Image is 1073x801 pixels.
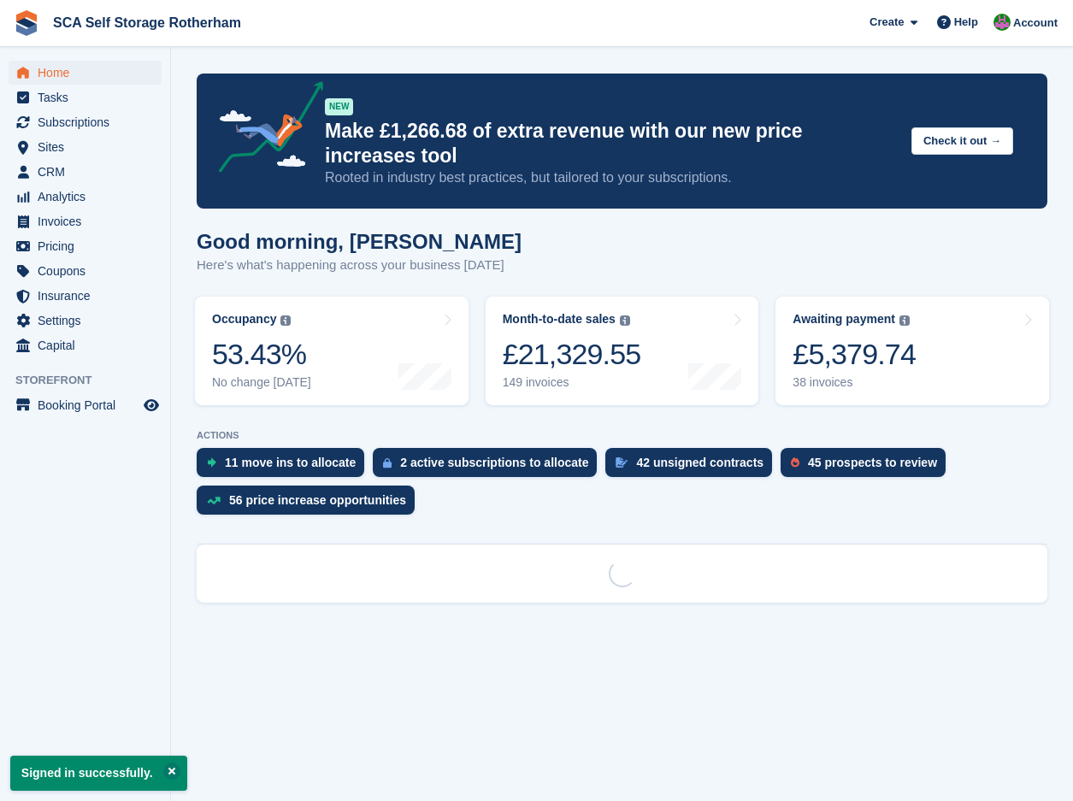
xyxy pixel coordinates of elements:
img: price_increase_opportunities-93ffe204e8149a01c8c9dc8f82e8f89637d9d84a8eef4429ea346261dce0b2c0.svg [207,497,221,504]
span: Pricing [38,234,140,258]
div: £5,379.74 [793,337,916,372]
div: No change [DATE] [212,375,311,390]
button: Check it out → [911,127,1013,156]
a: menu [9,259,162,283]
div: 38 invoices [793,375,916,390]
a: 42 unsigned contracts [605,448,781,486]
span: Invoices [38,209,140,233]
span: Create [870,14,904,31]
a: menu [9,160,162,184]
span: Storefront [15,372,170,389]
div: Awaiting payment [793,312,895,327]
img: icon-info-grey-7440780725fd019a000dd9b08b2336e03edf1995a4989e88bcd33f0948082b44.svg [280,315,291,326]
a: menu [9,234,162,258]
img: stora-icon-8386f47178a22dfd0bd8f6a31ec36ba5ce8667c1dd55bd0f319d3a0aa187defe.svg [14,10,39,36]
a: 2 active subscriptions to allocate [373,448,605,486]
a: 45 prospects to review [781,448,954,486]
span: Sites [38,135,140,159]
a: menu [9,309,162,333]
div: 149 invoices [503,375,641,390]
p: Make £1,266.68 of extra revenue with our new price increases tool [325,119,898,168]
span: Analytics [38,185,140,209]
a: menu [9,284,162,308]
p: Here's what's happening across your business [DATE] [197,256,522,275]
span: CRM [38,160,140,184]
span: Settings [38,309,140,333]
span: Coupons [38,259,140,283]
div: 11 move ins to allocate [225,456,356,469]
p: Rooted in industry best practices, but tailored to your subscriptions. [325,168,898,187]
span: Capital [38,333,140,357]
span: Tasks [38,85,140,109]
div: 45 prospects to review [808,456,937,469]
a: SCA Self Storage Rotherham [46,9,248,37]
img: prospect-51fa495bee0391a8d652442698ab0144808aea92771e9ea1ae160a38d050c398.svg [791,457,799,468]
a: menu [9,333,162,357]
div: Month-to-date sales [503,312,616,327]
span: Help [954,14,978,31]
a: 56 price increase opportunities [197,486,423,523]
img: icon-info-grey-7440780725fd019a000dd9b08b2336e03edf1995a4989e88bcd33f0948082b44.svg [620,315,630,326]
a: menu [9,393,162,417]
img: contract_signature_icon-13c848040528278c33f63329250d36e43548de30e8caae1d1a13099fd9432cc5.svg [616,457,628,468]
div: 2 active subscriptions to allocate [400,456,588,469]
a: Occupancy 53.43% No change [DATE] [195,297,469,405]
span: Insurance [38,284,140,308]
span: Home [38,61,140,85]
div: 42 unsigned contracts [636,456,763,469]
img: move_ins_to_allocate_icon-fdf77a2bb77ea45bf5b3d319d69a93e2d87916cf1d5bf7949dd705db3b84f3ca.svg [207,457,216,468]
div: Occupancy [212,312,276,327]
div: NEW [325,98,353,115]
p: Signed in successfully. [10,756,187,791]
a: menu [9,85,162,109]
a: Preview store [141,395,162,415]
a: 11 move ins to allocate [197,448,373,486]
span: Account [1013,15,1058,32]
img: active_subscription_to_allocate_icon-d502201f5373d7db506a760aba3b589e785aa758c864c3986d89f69b8ff3... [383,457,392,468]
span: Booking Portal [38,393,140,417]
img: Sarah Race [993,14,1011,31]
h1: Good morning, [PERSON_NAME] [197,230,522,253]
p: ACTIONS [197,430,1047,441]
a: menu [9,61,162,85]
img: price-adjustments-announcement-icon-8257ccfd72463d97f412b2fc003d46551f7dbcb40ab6d574587a9cd5c0d94... [204,81,324,179]
a: menu [9,135,162,159]
div: 56 price increase opportunities [229,493,406,507]
a: Month-to-date sales £21,329.55 149 invoices [486,297,759,405]
div: £21,329.55 [503,337,641,372]
a: menu [9,209,162,233]
a: menu [9,110,162,134]
a: menu [9,185,162,209]
a: Awaiting payment £5,379.74 38 invoices [775,297,1049,405]
div: 53.43% [212,337,311,372]
img: icon-info-grey-7440780725fd019a000dd9b08b2336e03edf1995a4989e88bcd33f0948082b44.svg [899,315,910,326]
span: Subscriptions [38,110,140,134]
